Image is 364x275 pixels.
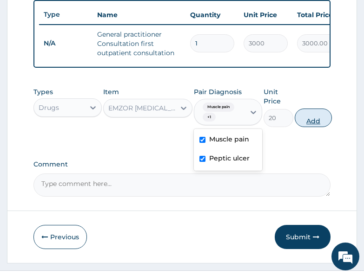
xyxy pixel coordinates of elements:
[295,109,332,127] button: Add
[17,46,38,70] img: d_794563401_company_1708531726252_794563401
[292,6,346,24] th: Total Price
[264,87,293,106] label: Unit Price
[39,6,93,23] th: Type
[203,102,234,112] span: Muscle pain
[33,160,330,168] label: Comment
[185,6,239,24] th: Quantity
[33,88,53,96] label: Types
[93,6,185,24] th: Name
[194,87,242,96] label: Pair Diagnosis
[108,103,176,113] div: EMZOR [MEDICAL_DATA] 500mg
[54,80,128,173] span: We're online!
[203,113,216,122] span: + 1
[39,103,59,112] div: Drugs
[33,225,87,249] button: Previous
[275,225,331,249] button: Submit
[5,179,177,212] textarea: Type your message and hit 'Enter'
[152,5,175,27] div: Minimize live chat window
[93,25,185,62] td: General practitioner Consultation first outpatient consultation
[239,6,292,24] th: Unit Price
[48,52,156,64] div: Chat with us now
[39,35,93,52] td: N/A
[209,134,249,144] label: Muscle pain
[209,153,250,163] label: Peptic ulcer
[103,87,119,96] label: Item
